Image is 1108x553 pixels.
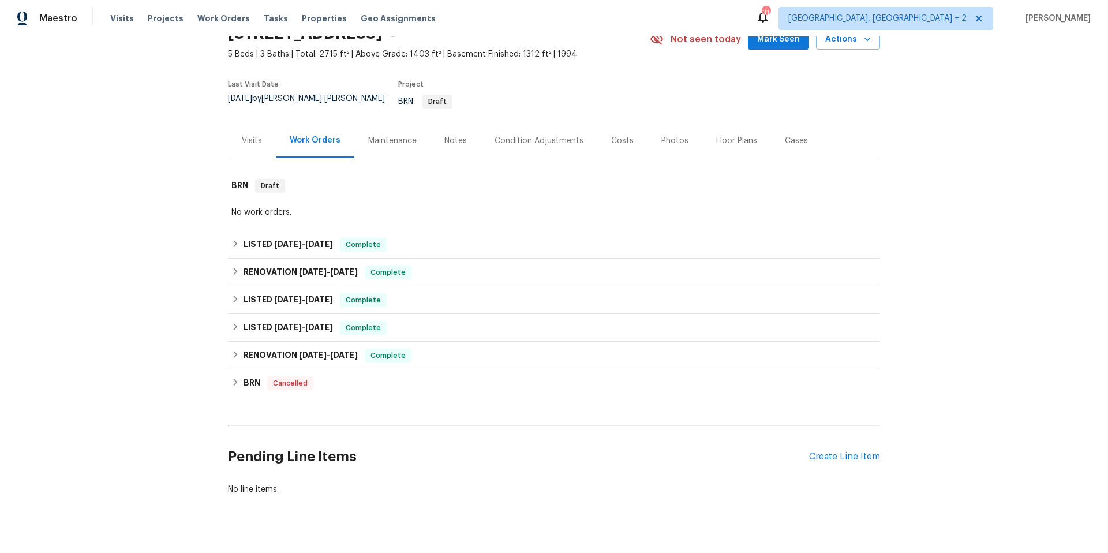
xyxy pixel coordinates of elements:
div: Visits [242,135,262,147]
span: Project [398,81,424,88]
span: BRN [398,98,452,106]
span: Actions [825,32,871,47]
span: [DATE] [274,296,302,304]
span: Projects [148,13,184,24]
span: - [299,268,358,276]
span: [DATE] [305,296,333,304]
span: [DATE] [228,95,252,103]
h6: LISTED [244,293,333,307]
span: [DATE] [330,268,358,276]
div: Maintenance [368,135,417,147]
h6: BRN [244,376,260,390]
span: Complete [366,267,410,278]
span: Complete [341,322,385,334]
span: Work Orders [197,13,250,24]
span: Tasks [264,14,288,23]
span: [DATE] [305,323,333,331]
span: Draft [256,180,284,192]
span: - [274,296,333,304]
span: [DATE] [299,268,327,276]
h6: RENOVATION [244,266,358,279]
div: Work Orders [290,134,340,146]
div: Floor Plans [716,135,757,147]
span: Maestro [39,13,77,24]
span: Complete [341,239,385,251]
div: Costs [611,135,634,147]
span: [DATE] [330,351,358,359]
span: Properties [302,13,347,24]
div: No work orders. [231,207,877,218]
div: RENOVATION [DATE]-[DATE]Complete [228,259,880,286]
h6: LISTED [244,238,333,252]
div: LISTED [DATE]-[DATE]Complete [228,314,880,342]
button: Actions [816,29,880,50]
button: Mark Seen [748,29,809,50]
div: LISTED [DATE]-[DATE]Complete [228,286,880,314]
span: Cancelled [268,378,312,389]
span: Draft [424,98,451,105]
div: Photos [661,135,688,147]
div: Notes [444,135,467,147]
h6: RENOVATION [244,349,358,363]
h6: LISTED [244,321,333,335]
span: Not seen today [671,33,741,45]
div: Create Line Item [809,451,880,462]
span: - [299,351,358,359]
div: LISTED [DATE]-[DATE]Complete [228,231,880,259]
div: Cases [785,135,808,147]
div: No line items. [228,484,880,495]
h2: Pending Line Items [228,430,809,484]
div: 31 [762,7,770,18]
span: - [274,240,333,248]
span: [DATE] [274,323,302,331]
div: RENOVATION [DATE]-[DATE]Complete [228,342,880,369]
span: [PERSON_NAME] [1021,13,1091,24]
span: Complete [341,294,385,306]
span: Geo Assignments [361,13,436,24]
div: BRN Cancelled [228,369,880,397]
h2: [STREET_ADDRESS] [228,28,382,39]
span: [GEOGRAPHIC_DATA], [GEOGRAPHIC_DATA] + 2 [788,13,967,24]
span: - [274,323,333,331]
div: by [PERSON_NAME] [PERSON_NAME] [228,95,398,117]
span: [DATE] [299,351,327,359]
span: [DATE] [305,240,333,248]
span: 5 Beds | 3 Baths | Total: 2715 ft² | Above Grade: 1403 ft² | Basement Finished: 1312 ft² | 1994 [228,48,650,60]
h6: BRN [231,179,248,193]
span: Complete [366,350,410,361]
div: Condition Adjustments [495,135,583,147]
div: BRN Draft [228,167,880,204]
span: Last Visit Date [228,81,279,88]
span: Visits [110,13,134,24]
span: Mark Seen [757,32,800,47]
span: [DATE] [274,240,302,248]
